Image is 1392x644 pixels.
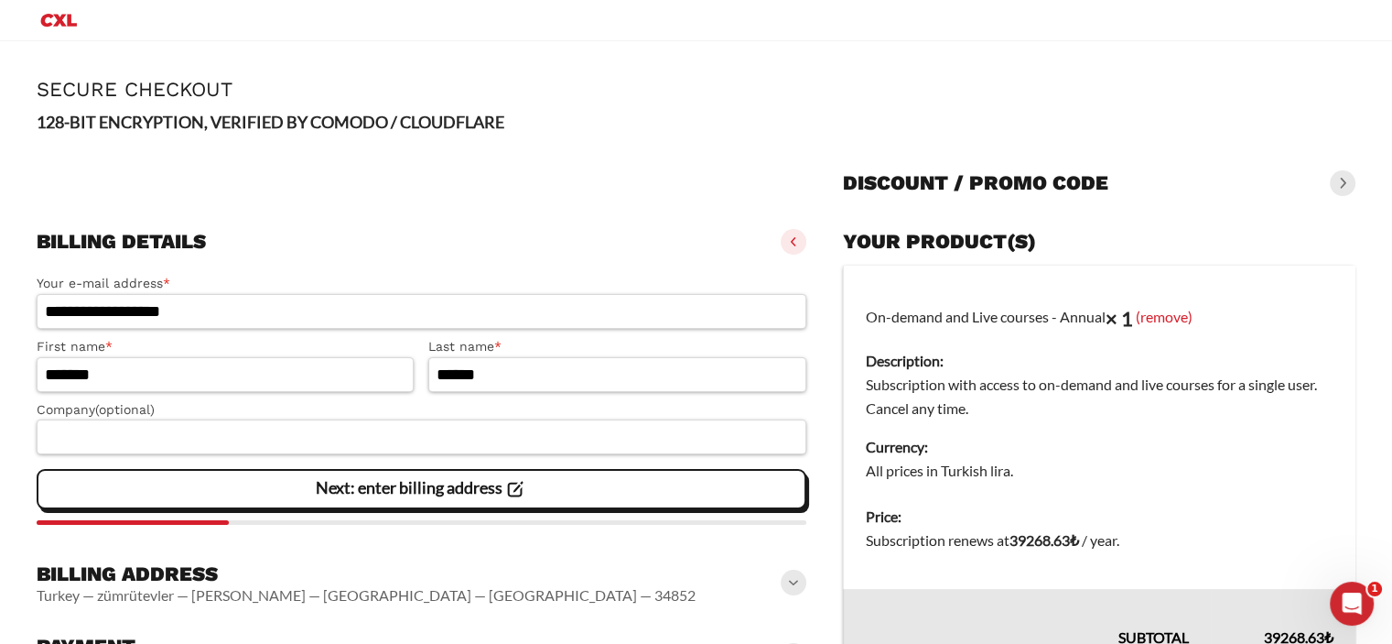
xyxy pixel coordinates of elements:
h3: Billing address [37,562,696,587]
span: Subscription renews at . [866,531,1119,549]
dd: All prices in Turkish lira. [866,459,1333,483]
label: Company [37,399,806,420]
strong: 128-BIT ENCRYPTION, VERIFIED BY COMODO / CLOUDFLARE [37,112,504,132]
span: / year [1082,531,1117,549]
bdi: 39268.63 [1009,531,1079,549]
span: ₺ [1070,531,1079,549]
iframe: Intercom live chat [1330,582,1374,626]
td: On-demand and Live courses - Annual [843,266,1355,495]
h1: Secure Checkout [37,78,1355,101]
h3: Discount / promo code [843,170,1108,196]
span: (optional) [95,402,155,417]
label: Your e-mail address [37,273,806,294]
vaadin-button: Next: enter billing address [37,469,806,509]
strong: × 1 [1106,306,1133,331]
dt: Currency: [866,435,1333,459]
h3: Billing details [37,229,206,255]
label: Last name [428,336,805,357]
label: First name [37,336,414,357]
dd: Subscription with access to on-demand and live courses for a single user. Cancel any time. [866,373,1333,420]
a: (remove) [1136,307,1192,324]
dt: Price: [866,505,1333,529]
vaadin-horizontal-layout: Turkey — zümrütevler — [PERSON_NAME] — [GEOGRAPHIC_DATA] — [GEOGRAPHIC_DATA] — 34852 [37,586,696,605]
dt: Description: [866,349,1333,373]
span: 1 [1367,582,1382,596]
